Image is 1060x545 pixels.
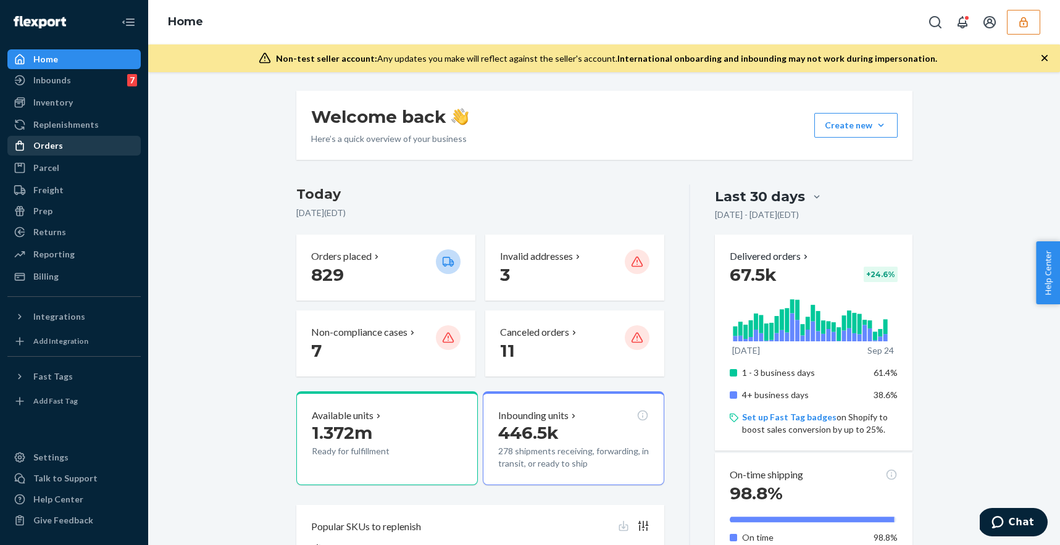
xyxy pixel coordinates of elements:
span: Non-test seller account: [276,53,377,64]
div: Give Feedback [33,514,93,526]
div: Add Integration [33,336,88,346]
button: Open account menu [977,10,1002,35]
div: Talk to Support [33,472,98,485]
p: [DATE] [732,344,760,357]
p: Invalid addresses [500,249,573,264]
p: Non-compliance cases [311,325,407,339]
button: Open notifications [950,10,975,35]
h3: Today [296,185,665,204]
button: Available units1.372mReady for fulfillment [296,391,478,485]
ol: breadcrumbs [158,4,213,40]
p: Inbounding units [498,409,569,423]
span: 98.8% [874,532,898,543]
div: Parcel [33,162,59,174]
div: Replenishments [33,119,99,131]
p: [DATE] ( EDT ) [296,207,665,219]
a: Billing [7,267,141,286]
h1: Welcome back [311,106,469,128]
div: Returns [33,226,66,238]
p: On time [742,531,864,544]
span: International onboarding and inbounding may not work during impersonation. [617,53,937,64]
p: on Shopify to boost sales conversion by up to 25%. [742,411,897,436]
button: Help Center [1036,241,1060,304]
span: 829 [311,264,344,285]
span: 11 [500,340,515,361]
p: 4+ business days [742,389,864,401]
button: Close Navigation [116,10,141,35]
p: Here’s a quick overview of your business [311,133,469,145]
span: 38.6% [874,389,898,400]
a: Returns [7,222,141,242]
div: Any updates you make will reflect against the seller's account. [276,52,937,65]
a: Help Center [7,489,141,509]
p: Available units [312,409,374,423]
button: Give Feedback [7,510,141,530]
div: Add Fast Tag [33,396,78,406]
div: 7 [127,74,137,86]
a: Replenishments [7,115,141,135]
a: Inventory [7,93,141,112]
p: On-time shipping [730,468,803,482]
a: Freight [7,180,141,200]
button: Create new [814,113,898,138]
div: Fast Tags [33,370,73,383]
p: Ready for fulfillment [312,445,426,457]
span: 3 [500,264,510,285]
a: Reporting [7,244,141,264]
span: 98.8% [730,483,783,504]
div: Inventory [33,96,73,109]
p: 1 - 3 business days [742,367,864,379]
a: Home [168,15,203,28]
button: Integrations [7,307,141,327]
div: Home [33,53,58,65]
p: Canceled orders [500,325,569,339]
p: [DATE] - [DATE] ( EDT ) [715,209,799,221]
p: Popular SKUs to replenish [311,520,421,534]
div: Integrations [33,310,85,323]
div: Reporting [33,248,75,260]
a: Prep [7,201,141,221]
div: Billing [33,270,59,283]
p: 278 shipments receiving, forwarding, in transit, or ready to ship [498,445,649,470]
button: Invalid addresses 3 [485,235,664,301]
div: + 24.6 % [864,267,898,282]
img: Flexport logo [14,16,66,28]
a: Set up Fast Tag badges [742,412,837,422]
button: Delivered orders [730,249,811,264]
a: Orders [7,136,141,156]
span: 61.4% [874,367,898,378]
span: 7 [311,340,322,361]
iframe: Opens a widget where you can chat to one of our agents [980,508,1048,539]
button: Inbounding units446.5k278 shipments receiving, forwarding, in transit, or ready to ship [483,391,664,485]
button: Fast Tags [7,367,141,386]
div: Last 30 days [715,187,805,206]
button: Non-compliance cases 7 [296,310,475,377]
button: Talk to Support [7,468,141,488]
p: Sep 24 [867,344,894,357]
button: Open Search Box [923,10,948,35]
div: Prep [33,205,52,217]
button: Orders placed 829 [296,235,475,301]
img: hand-wave emoji [451,108,469,125]
a: Home [7,49,141,69]
div: Help Center [33,493,83,505]
a: Settings [7,447,141,467]
a: Inbounds7 [7,70,141,90]
div: Orders [33,139,63,152]
a: Add Fast Tag [7,391,141,411]
p: Orders placed [311,249,372,264]
a: Add Integration [7,331,141,351]
span: 1.372m [312,422,372,443]
div: Inbounds [33,74,71,86]
button: Canceled orders 11 [485,310,664,377]
span: 446.5k [498,422,559,443]
span: 67.5k [730,264,777,285]
a: Parcel [7,158,141,178]
div: Freight [33,184,64,196]
div: Settings [33,451,69,464]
